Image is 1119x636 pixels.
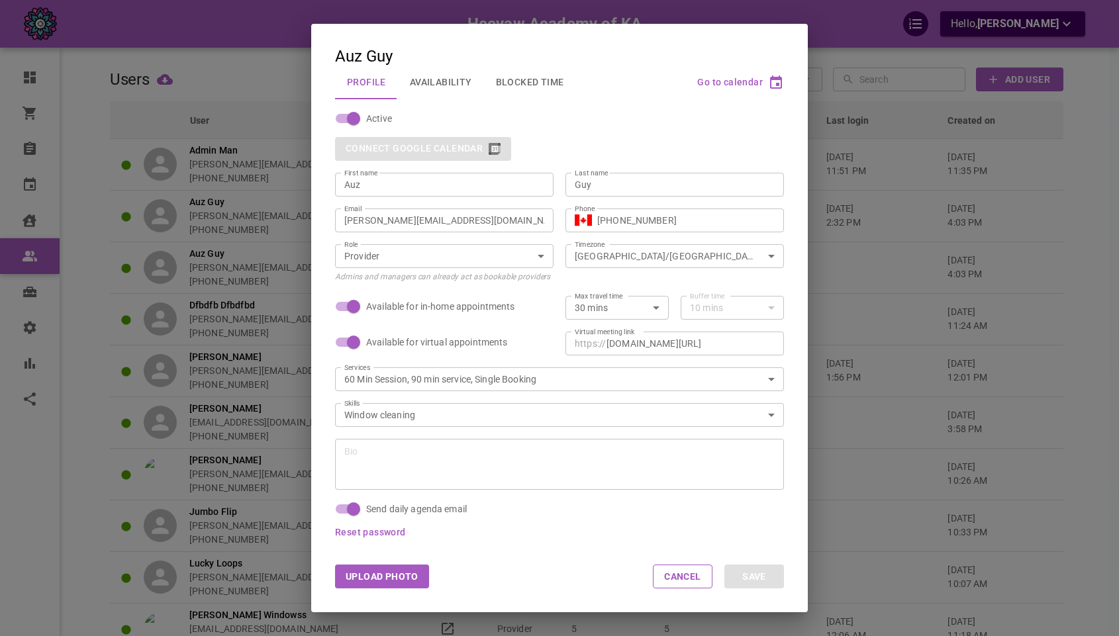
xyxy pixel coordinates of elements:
div: 10 mins [690,301,775,314]
span: Reset password [335,527,406,537]
label: Services [344,363,370,373]
div: 60 Min Session, 90 min service, Single Booking [344,373,775,386]
button: Select country [575,210,592,230]
div: Provider [344,250,544,263]
span: Available for in-home appointments [366,300,514,313]
div: Window cleaning [344,408,775,422]
p: https:// [575,337,606,350]
label: Virtual meeting link [575,327,634,337]
button: Availability [398,65,484,99]
span: Admins and managers can already act as bookable providers [335,272,550,281]
span: Active [366,112,392,125]
span: Send daily agenda email [366,502,467,516]
label: Timezone [575,240,605,250]
button: Upload Photo [335,565,429,588]
button: Reset password [335,527,406,537]
label: Email [344,204,362,214]
button: Blocked Time [484,65,576,99]
label: Role [344,240,358,250]
div: 30 mins [575,301,659,314]
div: Auz Guy [335,48,393,65]
label: Max travel time [575,291,623,301]
button: Open [762,247,781,265]
span: Available for virtual appointments [366,336,507,349]
label: Skills [344,398,360,408]
label: First name [344,168,377,178]
div: You cannot connect another user's Google Calendar [335,137,511,161]
button: Profile [335,65,398,99]
label: Buffer time [690,291,725,301]
button: Cancel [653,565,712,588]
span: Go to calendar [697,77,763,87]
input: +1 (702) 123-4567 [597,214,775,227]
label: Last name [575,168,608,178]
label: Phone [575,204,595,214]
button: Go to calendar [697,77,784,87]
